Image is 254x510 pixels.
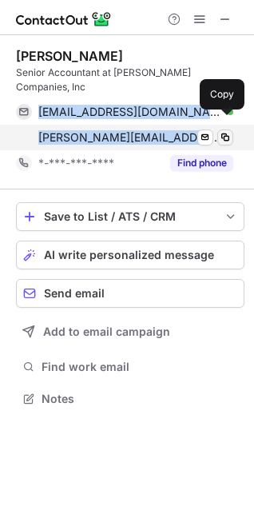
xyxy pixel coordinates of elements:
[44,287,105,300] span: Send email
[16,10,112,29] img: ContactOut v5.3.10
[16,241,244,269] button: AI write personalized message
[43,325,170,338] span: Add to email campaign
[16,66,244,94] div: Senior Accountant at [PERSON_NAME] Companies, Inc
[16,317,244,346] button: Add to email campaign
[16,356,244,378] button: Find work email
[170,155,233,171] button: Reveal Button
[44,210,216,223] div: Save to List / ATS / CRM
[38,130,221,145] span: [PERSON_NAME][EMAIL_ADDRESS][PERSON_NAME][DOMAIN_NAME]
[16,279,244,308] button: Send email
[44,249,214,261] span: AI write personalized message
[16,202,244,231] button: save-profile-one-click
[42,392,238,406] span: Notes
[16,388,244,410] button: Notes
[42,360,238,374] span: Find work email
[16,48,123,64] div: [PERSON_NAME]
[38,105,221,119] span: [EMAIL_ADDRESS][DOMAIN_NAME]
